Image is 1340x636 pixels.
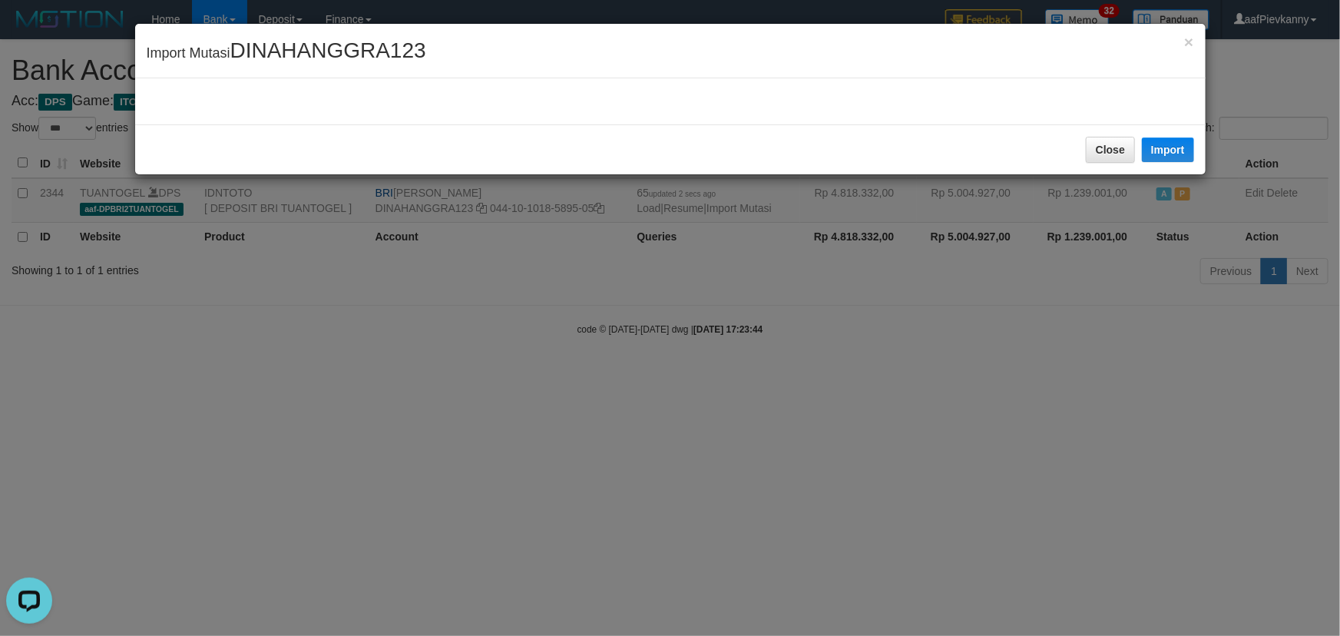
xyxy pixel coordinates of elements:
button: Close [1184,34,1193,50]
span: × [1184,33,1193,51]
button: Close [1086,137,1135,163]
button: Import [1142,137,1194,162]
span: DINAHANGGRA123 [230,38,426,62]
span: Import Mutasi [147,45,426,61]
button: Open LiveChat chat widget [6,6,52,52]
